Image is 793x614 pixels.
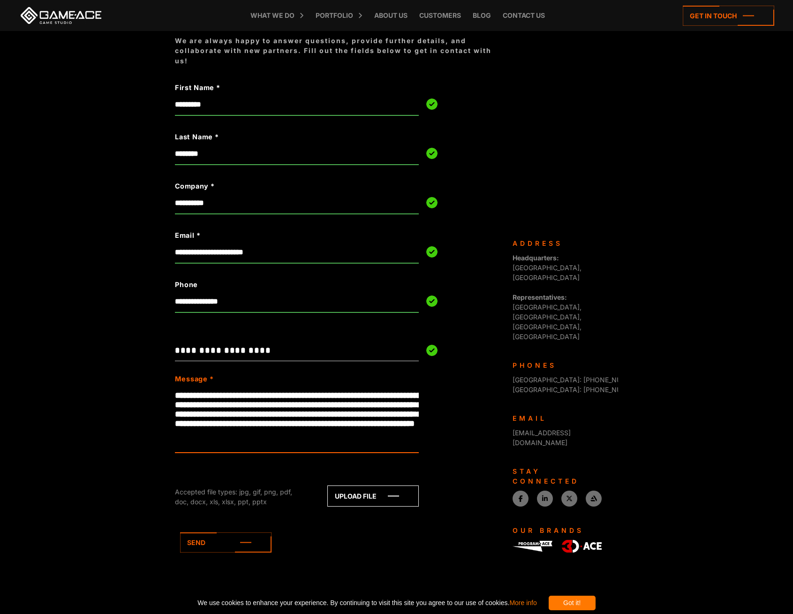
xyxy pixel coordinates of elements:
[683,6,774,26] a: Get in touch
[509,599,536,606] a: More info
[180,532,272,553] a: Send
[513,293,582,341] span: [GEOGRAPHIC_DATA], [GEOGRAPHIC_DATA], [GEOGRAPHIC_DATA], [GEOGRAPHIC_DATA]
[513,466,611,486] div: Stay connected
[175,132,370,142] label: Last Name *
[513,429,571,447] a: [EMAIL_ADDRESS][DOMAIN_NAME]
[562,540,602,553] img: 3D-Ace
[175,181,370,191] label: Company *
[513,525,611,535] div: Our Brands
[513,238,611,248] div: Address
[549,596,596,610] div: Got it!
[513,541,552,552] img: Program-Ace
[327,485,419,507] a: Upload file
[175,36,503,66] div: We are always happy to answer questions, provide further details, and collaborate with new partne...
[175,280,370,290] label: Phone
[175,374,213,384] label: Message *
[513,254,582,281] span: [GEOGRAPHIC_DATA], [GEOGRAPHIC_DATA]
[513,293,567,301] strong: Representatives:
[513,413,611,423] div: Email
[197,596,536,610] span: We use cookies to enhance your experience. By continuing to visit this site you agree to our use ...
[513,254,559,262] strong: Headquarters:
[175,487,306,507] div: Accepted file types: jpg, gif, png, pdf, doc, docx, xls, xlsx, ppt, pptx
[513,386,642,394] span: [GEOGRAPHIC_DATA]: [PHONE_NUMBER]
[513,376,642,384] span: [GEOGRAPHIC_DATA]: [PHONE_NUMBER]
[513,360,611,370] div: Phones
[175,230,370,241] label: Email *
[175,83,370,93] label: First Name *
